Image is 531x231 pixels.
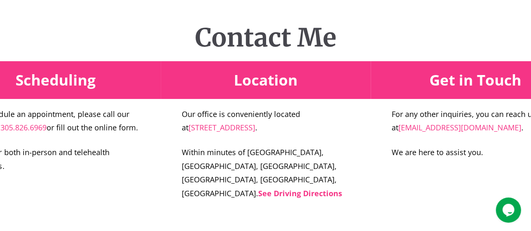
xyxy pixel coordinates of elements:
p: Within minutes of [GEOGRAPHIC_DATA], [GEOGRAPHIC_DATA], [GEOGRAPHIC_DATA], [GEOGRAPHIC_DATA], [GE... [182,145,350,200]
iframe: chat widget [496,197,523,223]
p: We are here to assist you. [392,145,483,159]
h2: Get in Touch [429,71,521,89]
a: 305.826.6969 [0,122,47,132]
h2: Scheduling [16,71,96,89]
a: [EMAIL_ADDRESS][DOMAIN_NAME] [398,122,521,132]
p: Our office is conveniently located at . [182,107,350,135]
h2: Location [234,71,298,89]
a: See Driving Directions [258,188,342,198]
a: [STREET_ADDRESS] [188,122,255,132]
